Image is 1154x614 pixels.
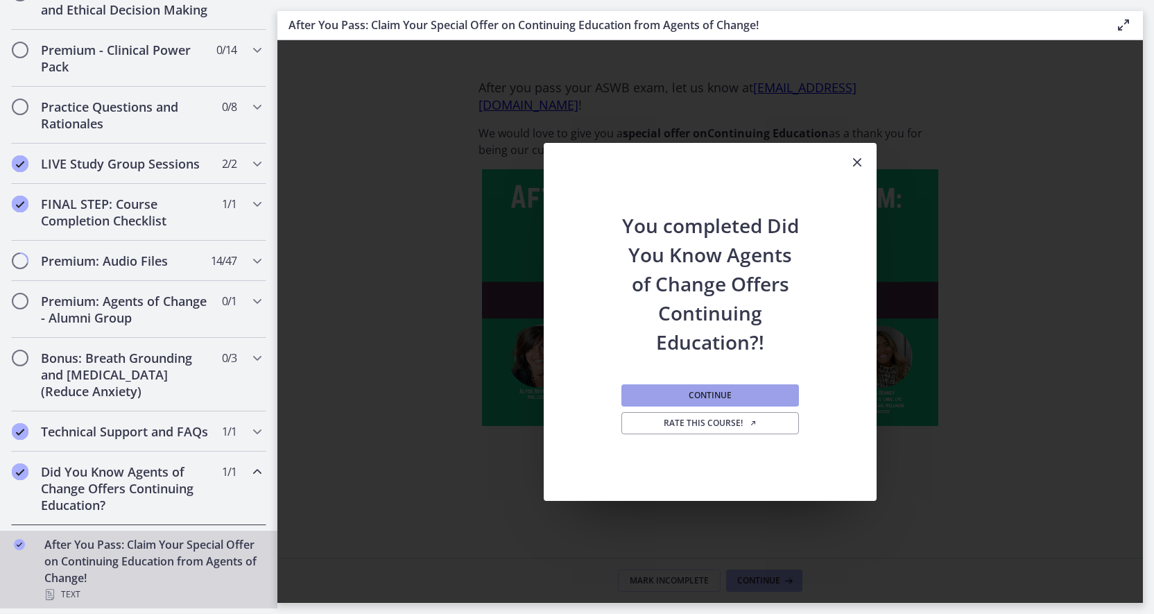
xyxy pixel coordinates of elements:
[664,418,757,429] span: Rate this course!
[288,17,1093,33] h3: After You Pass: Claim Your Special Offer on Continuing Education from Agents of Change!
[41,99,210,132] h2: Practice Questions and Rationales
[689,390,732,401] span: Continue
[222,350,236,366] span: 0 / 3
[12,196,28,212] i: Completed
[222,423,236,440] span: 1 / 1
[216,42,236,58] span: 0 / 14
[619,183,802,357] h2: You completed Did You Know Agents of Change Offers Continuing Education?!
[41,350,210,400] h2: Bonus: Breath Grounding and [MEDICAL_DATA] (Reduce Anxiety)
[14,539,25,550] i: Completed
[12,155,28,172] i: Completed
[12,463,28,480] i: Completed
[222,155,236,172] span: 2 / 2
[621,384,799,407] button: Continue
[41,42,210,75] h2: Premium - Clinical Power Pack
[222,99,236,115] span: 0 / 8
[41,196,210,229] h2: FINAL STEP: Course Completion Checklist
[621,412,799,434] a: Rate this course! Opens in a new window
[222,293,236,309] span: 0 / 1
[41,253,210,269] h2: Premium: Audio Files
[41,423,210,440] h2: Technical Support and FAQs
[41,293,210,326] h2: Premium: Agents of Change - Alumni Group
[222,463,236,480] span: 1 / 1
[222,196,236,212] span: 1 / 1
[41,155,210,172] h2: LIVE Study Group Sessions
[44,536,261,603] div: After You Pass: Claim Your Special Offer on Continuing Education from Agents of Change!
[41,463,210,513] h2: Did You Know Agents of Change Offers Continuing Education?
[749,419,757,427] i: Opens in a new window
[838,143,877,183] button: Close
[12,423,28,440] i: Completed
[211,253,236,269] span: 14 / 47
[44,586,261,603] div: Text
